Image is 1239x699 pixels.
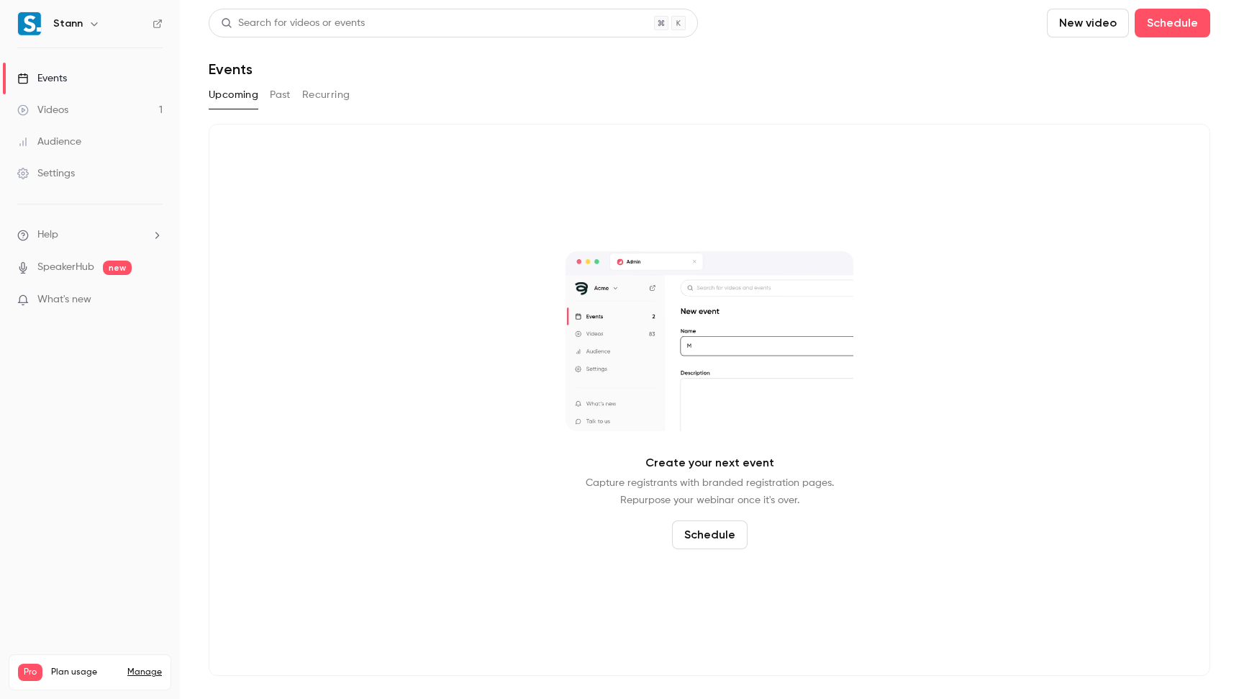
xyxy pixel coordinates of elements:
[127,667,162,678] a: Manage
[51,667,119,678] span: Plan usage
[209,84,258,107] button: Upcoming
[645,454,774,472] p: Create your next event
[18,12,41,35] img: Stann
[103,261,132,275] span: new
[37,227,58,243] span: Help
[302,84,350,107] button: Recurring
[37,292,91,307] span: What's new
[17,103,68,117] div: Videos
[37,260,94,275] a: SpeakerHub
[1135,9,1210,37] button: Schedule
[17,227,163,243] li: help-dropdown-opener
[209,60,253,78] h1: Events
[17,166,75,181] div: Settings
[18,664,42,681] span: Pro
[672,520,748,549] button: Schedule
[270,84,291,107] button: Past
[53,17,83,31] h6: Stann
[17,71,67,86] div: Events
[221,16,365,31] div: Search for videos or events
[17,135,81,149] div: Audience
[586,474,834,509] p: Capture registrants with branded registration pages. Repurpose your webinar once it's over.
[1047,9,1129,37] button: New video
[145,294,163,307] iframe: Noticeable Trigger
